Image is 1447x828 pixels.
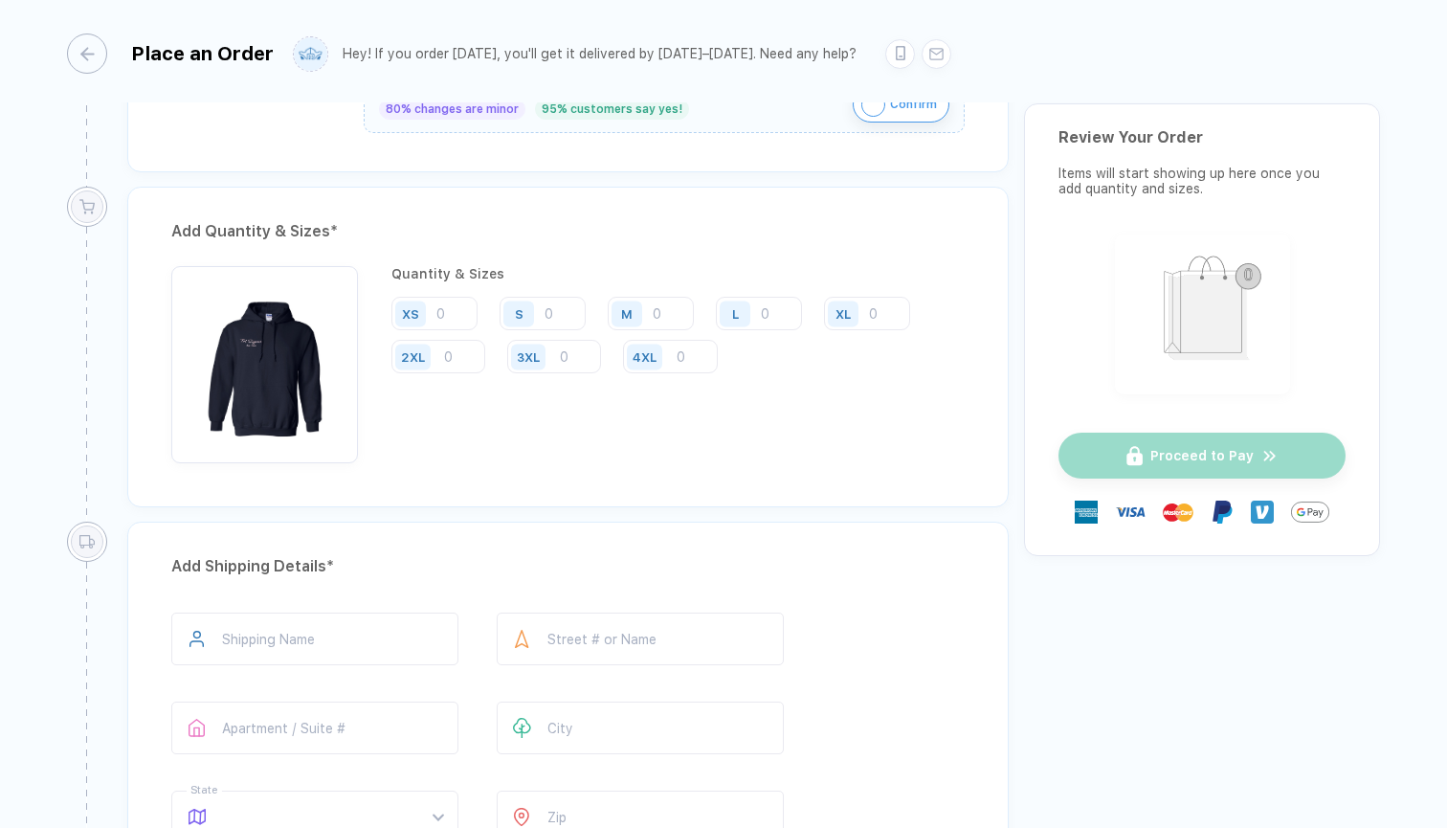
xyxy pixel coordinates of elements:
[1291,493,1329,531] img: GPay
[861,93,885,117] img: icon
[181,276,348,443] img: 48ceeb75-e1c3-47aa-a8e8-e58be295c0e6_nt_front_1759437354538.jpg
[171,551,965,582] div: Add Shipping Details
[535,99,689,120] div: 95% customers say yes!
[343,46,857,62] div: Hey! If you order [DATE], you'll get it delivered by [DATE]–[DATE]. Need any help?
[1163,497,1193,527] img: master-card
[294,37,327,71] img: user profile
[633,349,657,364] div: 4XL
[515,306,523,321] div: S
[379,99,525,120] div: 80% changes are minor
[171,216,965,247] div: Add Quantity & Sizes
[890,89,937,120] span: Confirm
[853,86,949,123] button: iconConfirm
[1251,501,1274,524] img: Venmo
[401,349,425,364] div: 2XL
[1115,497,1146,527] img: visa
[391,266,965,281] div: Quantity & Sizes
[402,306,419,321] div: XS
[1058,166,1346,196] div: Items will start showing up here once you add quantity and sizes.
[1075,501,1098,524] img: express
[1124,243,1281,382] img: shopping_bag.png
[1211,501,1234,524] img: Paypal
[835,306,851,321] div: XL
[1058,128,1346,146] div: Review Your Order
[131,42,274,65] div: Place an Order
[517,349,540,364] div: 3XL
[732,306,739,321] div: L
[621,306,633,321] div: M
